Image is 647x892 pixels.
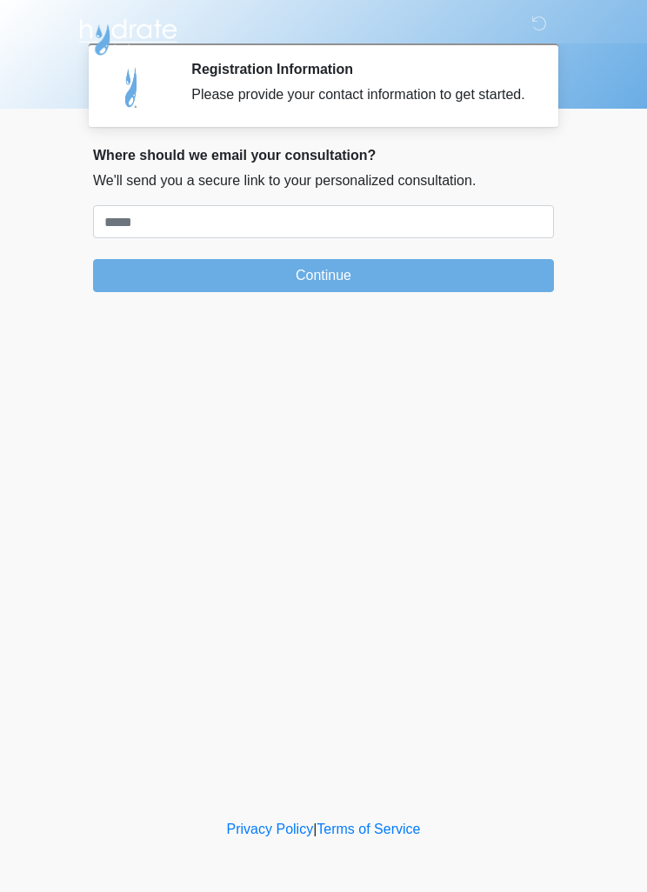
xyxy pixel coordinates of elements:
[93,170,554,191] p: We'll send you a secure link to your personalized consultation.
[76,13,180,57] img: Hydrate IV Bar - Scottsdale Logo
[227,822,314,836] a: Privacy Policy
[106,61,158,113] img: Agent Avatar
[93,147,554,163] h2: Where should we email your consultation?
[313,822,317,836] a: |
[317,822,420,836] a: Terms of Service
[93,259,554,292] button: Continue
[191,84,528,105] div: Please provide your contact information to get started.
